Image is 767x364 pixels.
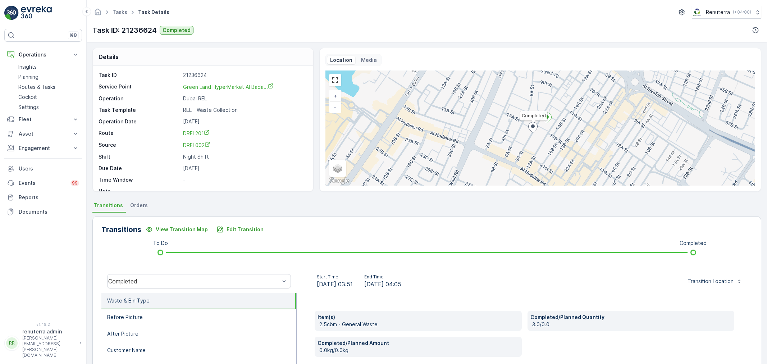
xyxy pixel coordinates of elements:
p: Transition Location [688,278,734,285]
span: DREL002 [183,142,210,148]
p: End Time [364,274,401,280]
p: - [183,176,306,183]
p: Before Picture [107,314,143,321]
p: Waste & Bin Type [107,297,150,304]
p: Time Window [99,176,180,183]
p: Night Shift [183,153,306,160]
p: Dubai REL [183,95,306,102]
p: Cockpit [18,94,37,101]
a: Cockpit [15,92,82,102]
p: Fleet [19,116,68,123]
p: ( +04:00 ) [733,9,751,15]
p: 0.0kg/0.0kg [319,347,519,354]
a: Events99 [4,176,82,190]
p: Customer Name [107,347,146,354]
p: Start Time [317,274,353,280]
a: Documents [4,205,82,219]
p: Routes & Tasks [18,83,55,91]
p: Task ID: 21236624 [92,25,157,36]
p: View Transition Map [156,226,208,233]
p: Item(s) [318,314,519,321]
a: Zoom Out [330,101,341,112]
a: Reports [4,190,82,205]
span: + [334,93,337,99]
a: DREL201 [183,129,306,137]
a: Homepage [94,11,102,17]
span: DREL201 [183,130,210,136]
img: Screenshot_2024-07-26_at_13.33.01.png [692,8,703,16]
p: To Do [153,240,168,247]
span: [DATE] 03:51 [317,280,353,288]
a: Green Land HyperMarket Al Bada... [183,83,274,90]
p: Operation Date [99,118,180,125]
img: logo [4,6,19,20]
p: 21236624 [183,72,306,79]
p: Note [99,188,180,195]
p: Source [99,141,180,149]
button: Engagement [4,141,82,155]
button: View Transition Map [141,224,212,235]
button: Edit Transition [212,224,268,235]
p: ⌘B [70,32,77,38]
p: Completed/Planned Amount [318,340,519,347]
p: Documents [19,208,79,215]
img: logo_light-DOdMpM7g.png [21,6,52,20]
a: View Fullscreen [330,75,341,86]
a: Zoom In [330,91,341,101]
span: Green Land HyperMarket Al Bada... [183,84,274,90]
p: Route [99,129,180,137]
p: Edit Transition [227,226,264,233]
p: Insights [18,63,37,70]
p: [PERSON_NAME][EMAIL_ADDRESS][PERSON_NAME][DOMAIN_NAME] [22,335,76,358]
p: Asset [19,130,68,137]
p: Reports [19,194,79,201]
p: 3.0/0.0 [532,321,732,328]
a: Layers [330,160,346,176]
p: Due Date [99,165,180,172]
p: Renuterra [706,9,730,16]
p: After Picture [107,330,138,337]
div: RR [6,337,18,349]
button: Completed [160,26,193,35]
button: Fleet [4,112,82,127]
p: Task Template [99,106,180,114]
p: Transitions [101,224,141,235]
a: Insights [15,62,82,72]
span: Task Details [137,9,171,16]
p: 2.5cbm - General Waste [319,321,519,328]
p: Events [19,179,66,187]
button: Renuterra(+04:00) [692,6,761,19]
button: Transition Location [683,276,747,287]
img: Google [327,176,351,186]
p: Media [361,56,377,64]
a: Routes & Tasks [15,82,82,92]
p: Details [99,53,119,61]
p: Settings [18,104,39,111]
p: Task ID [99,72,180,79]
p: [DATE] [183,118,306,125]
p: Planning [18,73,38,81]
div: Completed [108,278,280,285]
p: - [183,188,306,195]
a: Users [4,161,82,176]
p: REL - Waste Collection [183,106,306,114]
span: Orders [130,202,148,209]
p: Shift [99,153,180,160]
a: Planning [15,72,82,82]
a: DREL002 [183,141,306,149]
a: Tasks [113,9,127,15]
button: Operations [4,47,82,62]
button: RRrenuterra.admin[PERSON_NAME][EMAIL_ADDRESS][PERSON_NAME][DOMAIN_NAME] [4,328,82,358]
a: Open this area in Google Maps (opens a new window) [327,176,351,186]
p: Operation [99,95,180,102]
span: [DATE] 04:05 [364,280,401,288]
p: Users [19,165,79,172]
p: 99 [72,180,78,186]
p: Completed [163,27,191,34]
button: Asset [4,127,82,141]
p: Engagement [19,145,68,152]
p: Location [330,56,352,64]
p: Completed/Planned Quantity [530,314,732,321]
a: Settings [15,102,82,112]
span: Transitions [94,202,123,209]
